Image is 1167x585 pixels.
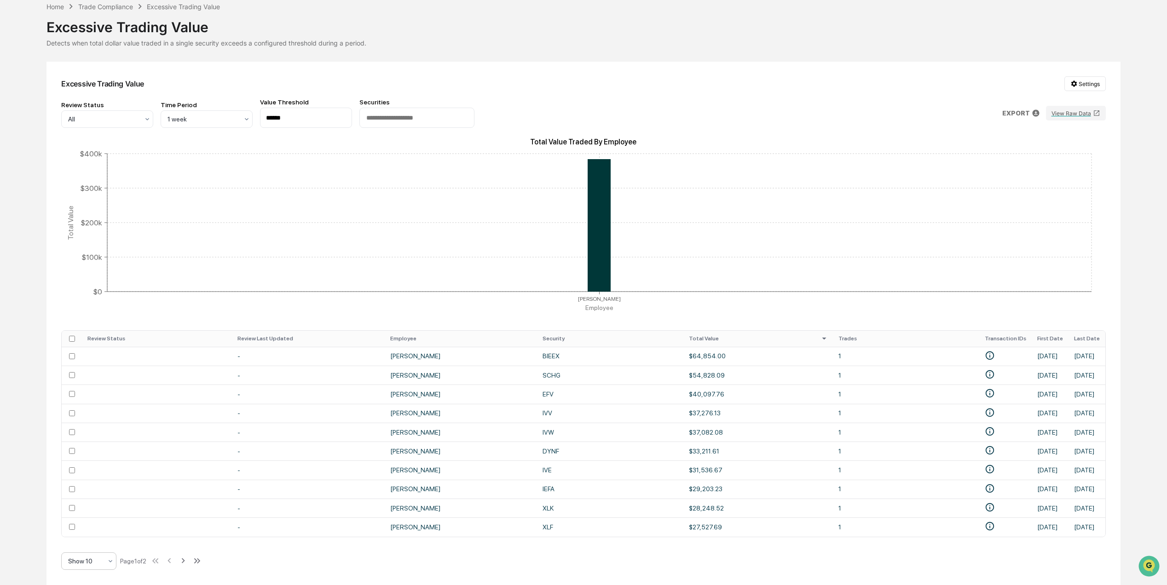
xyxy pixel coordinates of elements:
td: [DATE] [1032,442,1069,460]
button: Start new chat [156,74,168,85]
span: Preclearance [18,116,59,126]
th: Total Value [683,331,833,347]
td: - [232,480,385,499]
td: [DATE] [1032,423,1069,442]
td: - [232,499,385,517]
td: $37,276.13 [683,404,833,423]
span: Data Lookup [18,134,58,143]
td: [DATE] [1069,347,1105,366]
td: 1 [833,366,979,384]
td: XLF [537,517,684,536]
td: - [232,366,385,384]
svg: • Plaid-d089peY3PgC90ej11aKDTJvjwQ0kgDIQmrzzP [985,407,995,418]
div: 🗄️ [67,117,74,125]
td: [PERSON_NAME] [385,442,537,460]
td: [PERSON_NAME] [385,499,537,517]
tspan: Employee [585,304,613,311]
svg: • Plaid-L5pJrV9xjmsvkorOOnpEIVKgwNyaLzUB6wkkb [985,388,995,398]
div: Excessive Trading Value [46,11,1120,35]
td: 1 [833,480,979,499]
td: - [232,517,385,536]
td: 1 [833,384,979,403]
div: Detects when total dollar value traded in a single security exceeds a configured threshold during... [46,39,1120,47]
tspan: $300k [80,184,102,192]
td: DYNF [537,442,684,460]
div: Review Status [61,101,153,109]
tspan: $400k [80,149,102,158]
div: We're available if you need us! [31,80,116,87]
button: View Raw Data [1046,106,1106,120]
div: Excessive Trading Value [61,79,144,88]
td: IEFA [537,480,684,499]
th: First Date [1032,331,1069,347]
td: [PERSON_NAME] [385,460,537,479]
td: [DATE] [1069,499,1105,517]
span: Attestations [76,116,114,126]
td: - [232,460,385,479]
a: 🔎Data Lookup [6,130,62,147]
td: IVW [537,423,684,442]
text: Total Value Traded By Employee [530,138,636,146]
th: Last Date [1069,331,1105,347]
td: [PERSON_NAME] [385,423,537,442]
td: - [232,423,385,442]
td: [DATE] [1069,366,1105,384]
svg: • Plaid-ww6dMYBg8jc7dy9JJzMnSbDXOQmRJNHvn1mm9 [985,426,995,436]
td: $37,082.08 [683,423,833,442]
a: 🖐️Preclearance [6,113,63,129]
a: Powered byPylon [65,156,111,163]
td: [PERSON_NAME] [385,480,537,499]
th: Employee [385,331,537,347]
td: [DATE] [1032,499,1069,517]
td: - [232,404,385,423]
button: Settings [1064,76,1106,91]
td: [DATE] [1032,366,1069,384]
td: [PERSON_NAME] [385,517,537,536]
td: 1 [833,423,979,442]
td: 1 [833,517,979,536]
th: Trades [833,331,979,347]
td: 1 [833,460,979,479]
div: Excessive Trading Value [147,3,220,11]
td: $28,248.52 [683,499,833,517]
div: 🔎 [9,135,17,142]
td: BIEEX [537,347,684,366]
tspan: $0 [93,287,102,296]
th: Security [537,331,684,347]
svg: • Plaid-1Vy1jq6gPzf3wQqeeyDKS7Z9a80wynIgdKMMv [985,445,995,455]
td: $31,536.67 [683,460,833,479]
td: [DATE] [1069,517,1105,536]
div: Value Threshold [260,98,352,106]
td: - [232,384,385,403]
td: 1 [833,347,979,366]
td: [DATE] [1069,442,1105,460]
p: How can we help? [9,20,168,34]
svg: • Plaid-akamEpYALbcwgOARRvBqhN6EymwYgMt1kdLLE [985,521,995,531]
div: 🖐️ [9,117,17,125]
svg: • Plaid-3Mkq43DdBOcDabqRRnPAu1kxJPgaV3hAm866p [985,502,995,512]
td: [DATE] [1069,423,1105,442]
td: [PERSON_NAME] [385,404,537,423]
div: Time Period [161,101,253,109]
td: $33,211.61 [683,442,833,460]
td: [DATE] [1032,480,1069,499]
td: [DATE] [1069,460,1105,479]
div: Home [46,3,64,11]
svg: • Plaid-KZnmjX7x09HoMgzBBApLSA5DeYE418FmxkMMr [985,483,995,493]
div: Trade Compliance [78,3,133,11]
td: [DATE] [1032,460,1069,479]
img: 1746055101610-c473b297-6a78-478c-a979-82029cc54cd1 [9,71,26,87]
td: [DATE] [1032,384,1069,403]
td: [PERSON_NAME] [385,366,537,384]
svg: • Plaid-bAx8QeYbDKt93kyZZwOjTe1oX8EAPvIDybBB6 [985,464,995,474]
td: IVV [537,404,684,423]
tspan: [PERSON_NAME] [578,295,621,302]
tspan: $100k [81,252,102,261]
td: $54,828.09 [683,366,833,384]
svg: • Plaid-x6LwMe3g79t9PnoZZ5MqTp5ad7NmbvIK0DNN0 [985,369,995,379]
td: [DATE] [1032,347,1069,366]
td: [DATE] [1069,404,1105,423]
